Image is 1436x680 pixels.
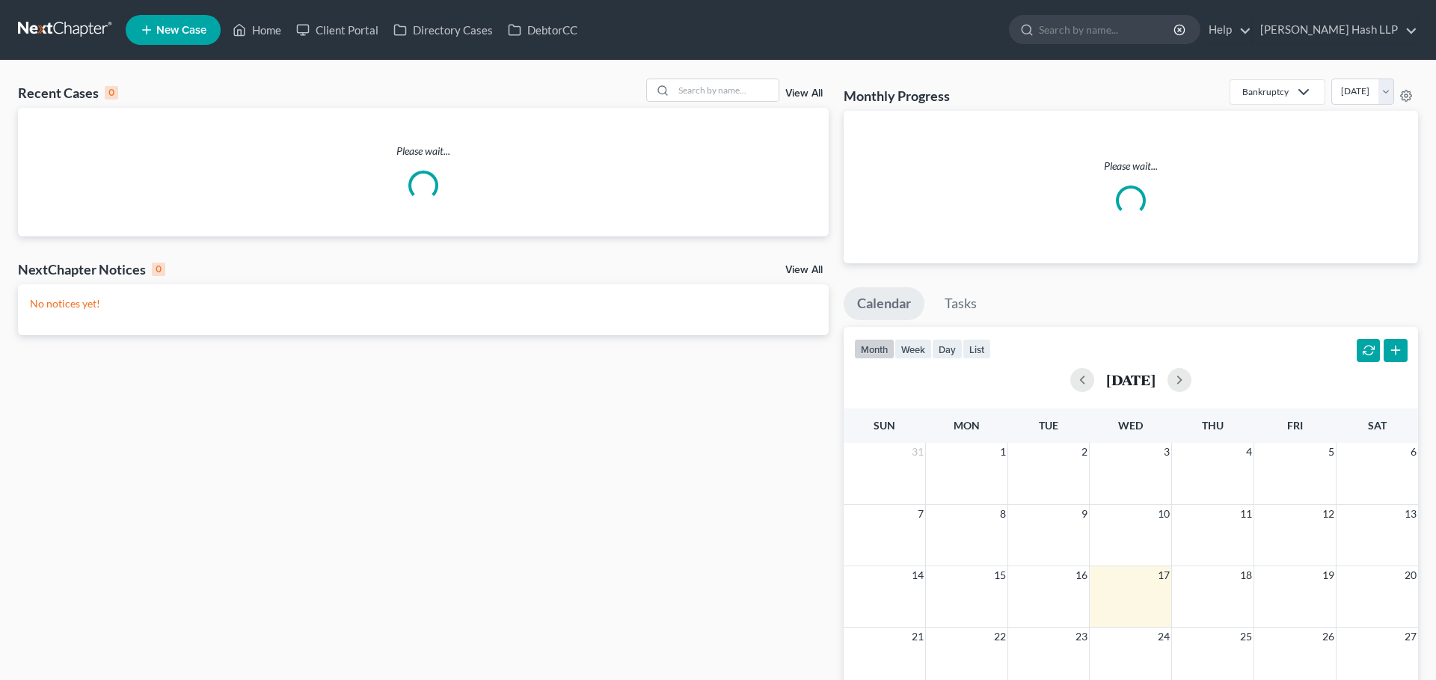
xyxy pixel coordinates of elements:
[1321,505,1336,523] span: 12
[895,339,932,359] button: week
[674,79,779,101] input: Search by name...
[856,159,1406,174] p: Please wait...
[1162,443,1171,461] span: 3
[932,339,963,359] button: day
[931,287,990,320] a: Tasks
[1202,419,1224,432] span: Thu
[1039,16,1176,43] input: Search by name...
[500,16,585,43] a: DebtorCC
[1074,566,1089,584] span: 16
[1156,566,1171,584] span: 17
[992,566,1007,584] span: 15
[1253,16,1417,43] a: [PERSON_NAME] Hash LLP
[844,287,924,320] a: Calendar
[1403,566,1418,584] span: 20
[289,16,386,43] a: Client Portal
[1156,505,1171,523] span: 10
[910,443,925,461] span: 31
[1080,505,1089,523] span: 9
[1321,566,1336,584] span: 19
[1409,443,1418,461] span: 6
[18,260,165,278] div: NextChapter Notices
[963,339,991,359] button: list
[1403,505,1418,523] span: 13
[1201,16,1251,43] a: Help
[18,84,118,102] div: Recent Cases
[1239,566,1254,584] span: 18
[910,628,925,646] span: 21
[998,505,1007,523] span: 8
[225,16,289,43] a: Home
[854,339,895,359] button: month
[998,443,1007,461] span: 1
[1245,443,1254,461] span: 4
[1039,419,1058,432] span: Tue
[1156,628,1171,646] span: 24
[910,566,925,584] span: 14
[1403,628,1418,646] span: 27
[1106,372,1156,388] h2: [DATE]
[386,16,500,43] a: Directory Cases
[105,86,118,99] div: 0
[844,87,950,105] h3: Monthly Progress
[1327,443,1336,461] span: 5
[1321,628,1336,646] span: 26
[785,88,823,99] a: View All
[1242,85,1289,98] div: Bankruptcy
[18,144,829,159] p: Please wait...
[954,419,980,432] span: Mon
[156,25,206,36] span: New Case
[1368,419,1387,432] span: Sat
[874,419,895,432] span: Sun
[1239,628,1254,646] span: 25
[785,265,823,275] a: View All
[916,505,925,523] span: 7
[992,628,1007,646] span: 22
[1118,419,1143,432] span: Wed
[1080,443,1089,461] span: 2
[1287,419,1303,432] span: Fri
[30,296,817,311] p: No notices yet!
[1239,505,1254,523] span: 11
[152,263,165,276] div: 0
[1074,628,1089,646] span: 23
